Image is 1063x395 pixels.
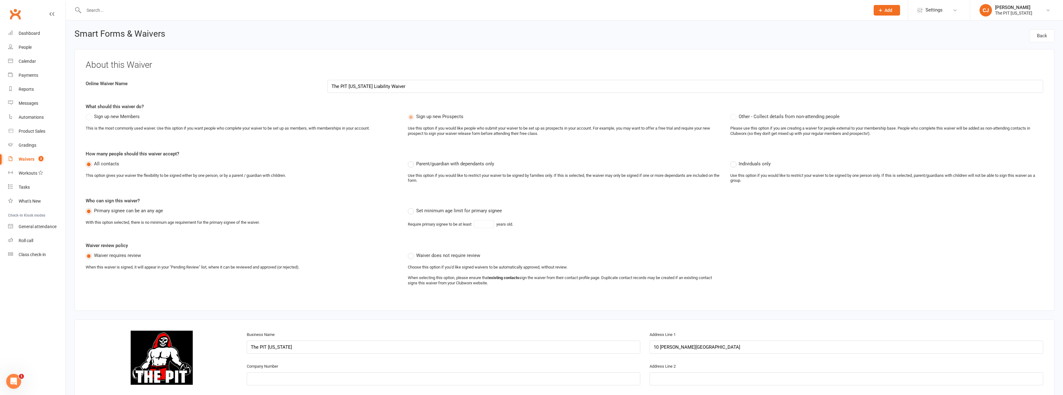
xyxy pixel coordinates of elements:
[8,138,65,152] a: Gradings
[94,160,119,167] span: All contacts
[980,4,992,16] div: CJ
[489,275,519,280] strong: existing contacts
[885,8,892,13] span: Add
[408,173,721,184] div: Use this option if you would like to restrict your waiver to be signed by families only. If this ...
[8,152,65,166] a: Waivers 3
[8,54,65,68] a: Calendar
[739,113,840,119] span: Other - Collect details from non-attending people
[19,59,36,64] div: Calendar
[19,101,38,106] div: Messages
[247,332,275,338] label: Business Name
[19,157,34,162] div: Waivers
[739,160,771,167] span: Individuals only
[94,207,163,214] span: Primary signee can be an any age
[650,363,676,370] label: Address Line 2
[86,220,259,225] div: With this option selected, there is no minimum age requirement for the primary signee of the waiver.
[8,124,65,138] a: Product Sales
[19,238,33,243] div: Roll call
[8,68,65,82] a: Payments
[19,87,34,92] div: Reports
[19,185,30,190] div: Tasks
[416,160,494,167] span: Parent/guardian with dependants only
[86,126,370,131] div: This is the most commonly used waiver. Use this option if you want people who complete your waive...
[86,242,128,249] label: Waiver review policy
[86,265,300,270] div: When this waiver is signed, it will appear in your "Pending Review" list, where it can be reviewe...
[8,248,65,262] a: Class kiosk mode
[1030,29,1054,42] a: Back
[19,171,37,176] div: Workouts
[19,45,32,50] div: People
[19,129,45,134] div: Product Sales
[86,60,1043,70] h3: About this Waiver
[8,194,65,208] a: What's New
[247,363,278,370] label: Company Number
[19,252,46,257] div: Class check-in
[874,5,900,16] button: Add
[86,150,179,158] label: How many people should this waiver accept?
[8,40,65,54] a: People
[416,252,480,258] span: Waiver does not require review
[19,73,38,78] div: Payments
[408,265,721,286] div: Choose this option if you'd like signed waivers to be automatically approved, without review. Whe...
[19,224,56,229] div: General attendance
[408,126,721,136] div: Use this option if you would like people who submit your waiver to be set up as prospects in your...
[650,332,676,338] label: Address Line 1
[82,6,866,15] input: Search...
[94,252,141,258] span: Waiver requires review
[131,331,193,385] img: a74bee25-36d5-4b27-bed4-25c19488acc0.png
[86,173,286,178] div: This option gives your waiver the flexibility to be signed either by one person, or by a parent /...
[8,82,65,96] a: Reports
[730,173,1043,184] div: Use this option if you would like to restrict your waiver to be signed by one person only. If thi...
[94,113,140,119] span: Sign up new Members
[19,199,41,204] div: What's New
[81,80,323,87] label: Online Waiver Name
[8,234,65,248] a: Roll call
[8,166,65,180] a: Workouts
[8,96,65,110] a: Messages
[38,156,43,161] span: 3
[74,29,165,40] h2: Smart Forms & Waivers
[19,31,40,36] div: Dashboard
[86,197,140,204] label: Who can sign this waiver?
[8,220,65,234] a: General attendance kiosk mode
[8,110,65,124] a: Automations
[416,207,502,214] span: Set minimum age limit for primary signee
[416,113,463,119] span: Sign up new Prospects
[6,374,21,389] iframe: Intercom live chat
[995,10,1032,16] div: The PIT [US_STATE]
[926,3,943,17] span: Settings
[86,103,144,110] label: What should this waiver do?
[8,180,65,194] a: Tasks
[19,143,36,148] div: Gradings
[7,6,23,22] a: Clubworx
[19,115,44,120] div: Automations
[995,5,1032,10] div: [PERSON_NAME]
[19,374,24,379] span: 1
[730,126,1043,136] div: Please use this option if you are creating a waiver for people external to your membership base. ...
[408,220,513,228] div: Require primary signee to be at least years old.
[8,26,65,40] a: Dashboard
